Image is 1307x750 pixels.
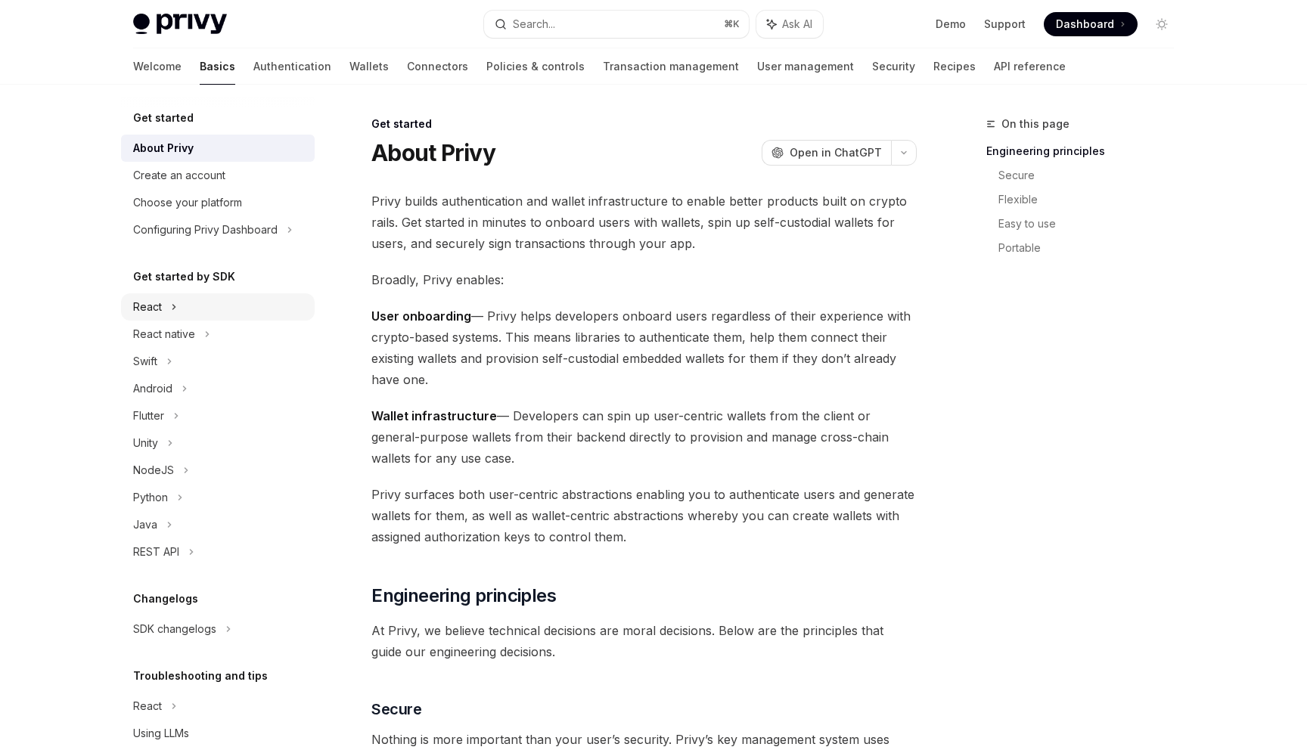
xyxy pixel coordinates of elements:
[133,166,225,184] div: Create an account
[133,139,194,157] div: About Privy
[1150,12,1174,36] button: Toggle dark mode
[133,194,242,212] div: Choose your platform
[998,187,1186,212] a: Flexible
[790,145,882,160] span: Open in ChatGPT
[121,135,315,162] a: About Privy
[133,620,216,638] div: SDK changelogs
[133,380,172,398] div: Android
[936,17,966,32] a: Demo
[371,116,917,132] div: Get started
[371,305,917,390] span: — Privy helps developers onboard users regardless of their experience with crypto-based systems. ...
[133,268,235,286] h5: Get started by SDK
[200,48,235,85] a: Basics
[371,308,471,324] strong: User onboarding
[484,11,749,38] button: Search...⌘K
[133,407,164,425] div: Flutter
[782,17,812,32] span: Ask AI
[933,48,976,85] a: Recipes
[133,516,157,534] div: Java
[998,163,1186,187] a: Secure
[756,11,823,38] button: Ask AI
[133,724,189,742] div: Using LLMs
[133,488,168,507] div: Python
[133,48,182,85] a: Welcome
[121,162,315,189] a: Create an account
[407,48,468,85] a: Connectors
[1001,115,1070,133] span: On this page
[121,189,315,216] a: Choose your platform
[371,699,421,720] span: Secure
[133,461,174,479] div: NodeJS
[757,48,854,85] a: User management
[133,590,198,608] h5: Changelogs
[371,269,917,290] span: Broadly, Privy enables:
[724,18,740,30] span: ⌘ K
[486,48,585,85] a: Policies & controls
[133,697,162,715] div: React
[998,212,1186,236] a: Easy to use
[762,140,891,166] button: Open in ChatGPT
[133,352,157,370] div: Swift
[121,720,315,747] a: Using LLMs
[133,221,278,239] div: Configuring Privy Dashboard
[603,48,739,85] a: Transaction management
[133,543,179,561] div: REST API
[371,405,917,469] span: — Developers can spin up user-centric wallets from the client or general-purpose wallets from the...
[371,191,917,254] span: Privy builds authentication and wallet infrastructure to enable better products built on crypto r...
[133,14,227,35] img: light logo
[371,408,497,423] strong: Wallet infrastructure
[986,139,1186,163] a: Engineering principles
[1056,17,1114,32] span: Dashboard
[998,236,1186,260] a: Portable
[133,667,268,685] h5: Troubleshooting and tips
[133,325,195,343] div: React native
[349,48,389,85] a: Wallets
[513,15,555,33] div: Search...
[371,139,495,166] h1: About Privy
[133,298,162,316] div: React
[1044,12,1138,36] a: Dashboard
[371,584,556,608] span: Engineering principles
[253,48,331,85] a: Authentication
[133,434,158,452] div: Unity
[371,484,917,547] span: Privy surfaces both user-centric abstractions enabling you to authenticate users and generate wal...
[872,48,915,85] a: Security
[371,620,917,662] span: At Privy, we believe technical decisions are moral decisions. Below are the principles that guide...
[994,48,1066,85] a: API reference
[133,109,194,127] h5: Get started
[984,17,1026,32] a: Support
